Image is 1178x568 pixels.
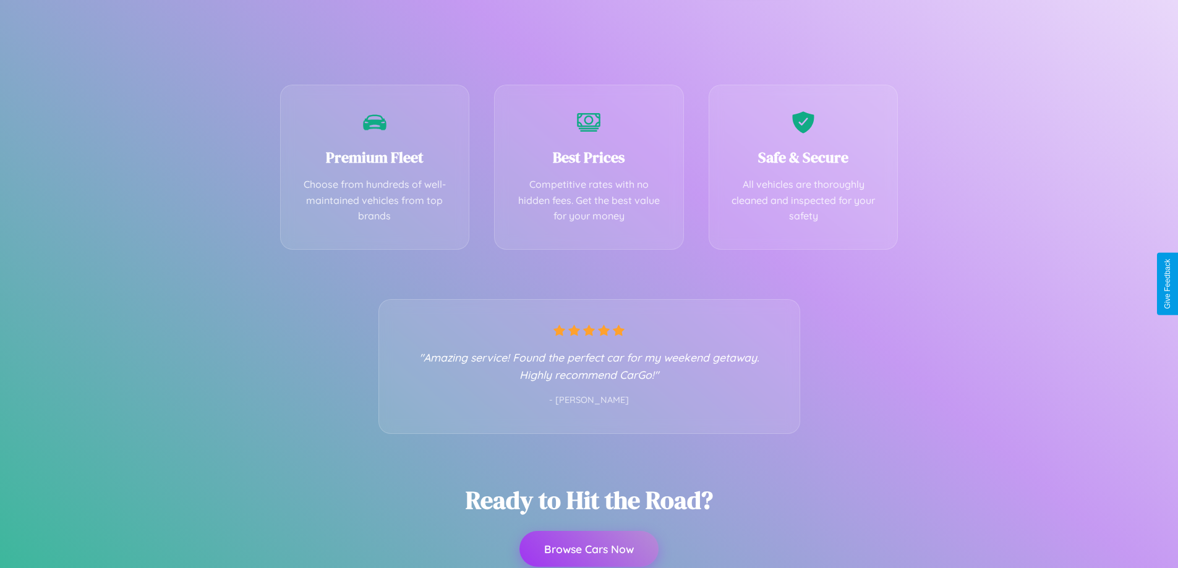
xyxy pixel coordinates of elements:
button: Browse Cars Now [519,531,659,567]
h3: Best Prices [513,147,665,167]
h3: Safe & Secure [728,147,879,167]
p: "Amazing service! Found the perfect car for my weekend getaway. Highly recommend CarGo!" [404,349,775,383]
h2: Ready to Hit the Road? [466,483,713,517]
div: Give Feedback [1163,259,1172,309]
p: Competitive rates with no hidden fees. Get the best value for your money [513,177,665,224]
p: - [PERSON_NAME] [404,392,775,409]
h3: Premium Fleet [299,147,451,167]
p: All vehicles are thoroughly cleaned and inspected for your safety [728,177,879,224]
p: Choose from hundreds of well-maintained vehicles from top brands [299,177,451,224]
